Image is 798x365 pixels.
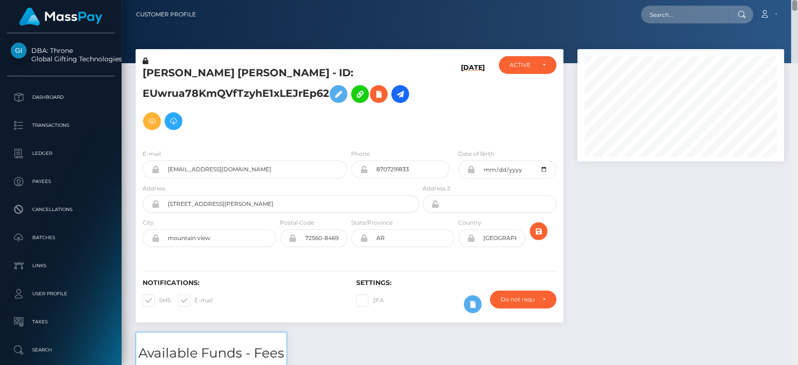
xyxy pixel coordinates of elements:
[356,279,556,287] h6: Settings:
[11,146,111,161] p: Ledger
[136,5,196,24] a: Customer Profile
[641,6,729,23] input: Search...
[7,254,115,277] a: Links
[143,219,154,227] label: City
[11,43,27,58] img: Global Gifting Technologies Inc
[351,219,393,227] label: State/Province
[11,231,111,245] p: Batches
[178,294,213,307] label: E-mail
[7,114,115,137] a: Transactions
[11,343,111,357] p: Search
[7,338,115,362] a: Search
[143,66,414,135] h5: [PERSON_NAME] [PERSON_NAME] - ID: EUwrua78KmQVfTzyhE1xLEJrEp62
[11,203,111,217] p: Cancellations
[143,279,342,287] h6: Notifications:
[11,259,111,273] p: Links
[11,118,111,132] p: Transactions
[280,219,314,227] label: Postal Code
[7,86,115,109] a: Dashboard
[499,56,556,74] button: ACTIVE
[501,296,534,303] div: Do not require
[11,90,111,104] p: Dashboard
[490,291,556,308] button: Do not require
[7,198,115,221] a: Cancellations
[143,184,165,193] label: Address
[11,315,111,329] p: Taxes
[19,7,102,26] img: MassPay Logo
[7,142,115,165] a: Ledger
[7,226,115,249] a: Batches
[7,170,115,193] a: Payees
[11,287,111,301] p: User Profile
[458,219,482,227] label: Country
[7,310,115,334] a: Taxes
[458,150,494,158] label: Date of Birth
[461,64,485,138] h6: [DATE]
[351,150,370,158] label: Phone
[391,85,409,103] a: Initiate Payout
[143,150,161,158] label: E-mail
[11,175,111,189] p: Payees
[7,282,115,306] a: User Profile
[510,61,534,69] div: ACTIVE
[356,294,384,307] label: 2FA
[7,46,115,63] span: DBA: Throne Global Gifting Technologies Inc
[423,184,450,193] label: Address 2
[143,294,171,307] label: SMS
